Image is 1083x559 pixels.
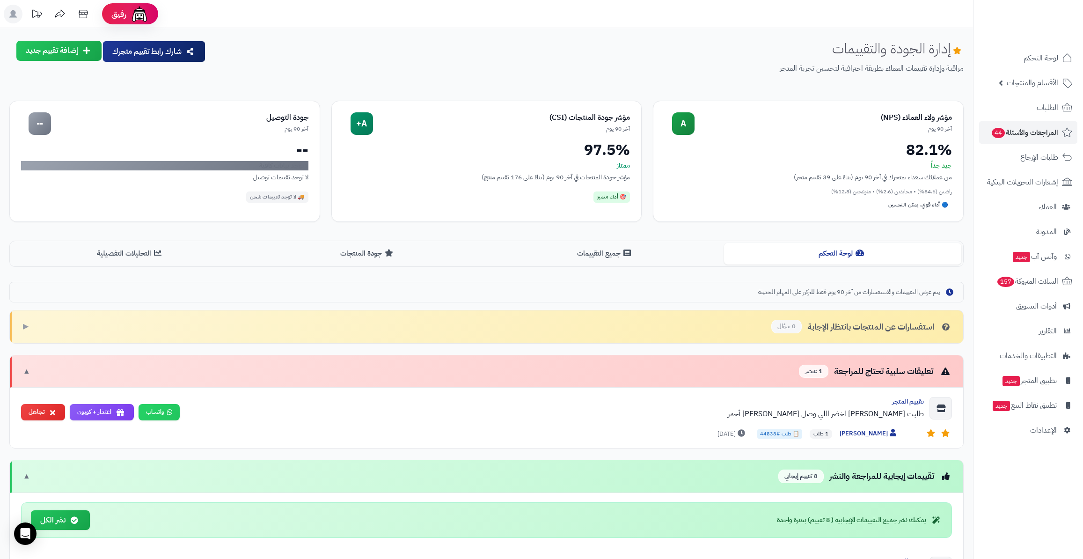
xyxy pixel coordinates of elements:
[1012,250,1057,263] span: وآتس آب
[1007,76,1058,89] span: الأقسام والمنتجات
[979,295,1077,317] a: أدوات التسويق
[665,161,952,170] div: جيد جداً
[979,146,1077,169] a: طلبات الإرجاع
[777,515,942,525] div: يمكنك نشر جميع التقييمات الإيجابية ( 8 تقييم) بنقرة واحدة
[111,8,126,20] span: رفيق
[992,128,1005,138] span: 44
[979,394,1077,417] a: تطبيق نقاط البيعجديد
[991,126,1058,139] span: المراجعات والأسئلة
[23,471,30,482] span: ▼
[695,125,952,133] div: آخر 90 يوم
[979,419,1077,441] a: الإعدادات
[21,172,308,182] div: لا توجد تقييمات توصيل
[373,125,630,133] div: آخر 90 يوم
[187,397,924,406] div: تقييم المتجر
[979,96,1077,119] a: الطلبات
[21,142,308,157] div: --
[1003,376,1020,386] span: جديد
[771,320,802,333] span: 0 سؤال
[130,5,149,23] img: ai-face.png
[778,470,824,483] span: 8 تقييم إيجابي
[979,369,1077,392] a: تطبيق المتجرجديد
[351,112,373,135] div: A+
[1037,101,1058,114] span: الطلبات
[810,429,832,439] span: 1 طلب
[23,366,30,377] span: ▼
[979,221,1077,243] a: المدونة
[21,404,65,420] button: تجاهل
[1039,324,1057,338] span: التقارير
[187,408,924,419] div: طلبت [PERSON_NAME] اخضر اللي وصل [PERSON_NAME] أحمر
[979,196,1077,218] a: العملاء
[672,112,695,135] div: A
[23,321,29,332] span: ▶
[593,191,630,203] div: 🎯 أداء متميز
[757,429,802,439] span: 📋 طلب #44838
[799,365,952,378] div: تعليقات سلبية تحتاج للمراجعة
[979,270,1077,293] a: السلات المتروكة157
[771,320,952,333] div: استفسارات عن المنتجات بانتظار الإجابة
[343,142,630,157] div: 97.5%
[373,112,630,123] div: مؤشر جودة المنتجات (CSI)
[1024,51,1058,65] span: لوحة التحكم
[14,522,37,545] div: Open Intercom Messenger
[1013,252,1030,262] span: جديد
[1000,349,1057,362] span: التطبيقات والخدمات
[343,161,630,170] div: ممتاز
[213,63,964,74] p: مراقبة وإدارة تقييمات العملاء بطريقة احترافية لتحسين تجربة المتجر
[1019,26,1074,46] img: logo-2.png
[665,188,952,196] div: راضين (84.6%) • محايدين (2.6%) • منزعجين (12.8%)
[997,277,1014,287] span: 157
[695,112,952,123] div: مؤشر ولاء العملاء (NPS)
[29,112,51,135] div: --
[139,404,180,420] a: واتساب
[979,171,1077,193] a: إشعارات التحويلات البنكية
[1039,200,1057,213] span: العملاء
[832,41,964,56] h1: إدارة الجودة والتقييمات
[31,510,90,530] button: نشر الكل
[665,142,952,157] div: 82.1%
[12,243,249,264] button: التحليلات التفصيلية
[21,161,308,170] div: لا توجد بيانات كافية
[724,243,961,264] button: لوحة التحكم
[16,41,102,61] button: إضافة تقييم جديد
[1030,424,1057,437] span: الإعدادات
[1016,300,1057,313] span: أدوات التسويق
[987,176,1058,189] span: إشعارات التحويلات البنكية
[1036,225,1057,238] span: المدونة
[885,199,952,211] div: 🔵 أداء قوي، يمكن التحسين
[70,404,134,420] button: اعتذار + كوبون
[51,112,308,123] div: جودة التوصيل
[758,288,940,297] span: يتم عرض التقييمات والاستفسارات من آخر 90 يوم فقط للتركيز على المهام الحديثة
[979,320,1077,342] a: التقارير
[487,243,724,264] button: جميع التقييمات
[343,172,630,182] div: مؤشر جودة المنتجات في آخر 90 يوم (بناءً على 176 تقييم منتج)
[717,429,747,439] span: [DATE]
[799,365,828,378] span: 1 عنصر
[996,275,1058,288] span: السلات المتروكة
[979,121,1077,144] a: المراجعات والأسئلة44
[249,243,486,264] button: جودة المنتجات
[51,125,308,133] div: آخر 90 يوم
[979,47,1077,69] a: لوحة التحكم
[979,345,1077,367] a: التطبيقات والخدمات
[840,429,899,439] span: [PERSON_NAME]
[993,401,1010,411] span: جديد
[1002,374,1057,387] span: تطبيق المتجر
[1020,151,1058,164] span: طلبات الإرجاع
[246,191,308,203] div: 🚚 لا توجد تقييمات شحن
[979,245,1077,268] a: وآتس آبجديد
[665,172,952,182] div: من عملائك سعداء بمتجرك في آخر 90 يوم (بناءً على 39 تقييم متجر)
[103,41,205,62] button: شارك رابط تقييم متجرك
[992,399,1057,412] span: تطبيق نقاط البيع
[778,470,952,483] div: تقييمات إيجابية للمراجعة والنشر
[25,5,48,26] a: تحديثات المنصة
